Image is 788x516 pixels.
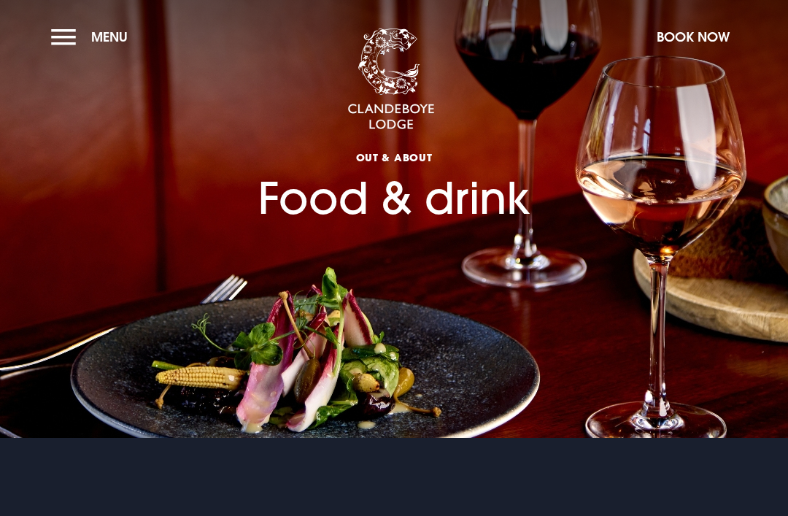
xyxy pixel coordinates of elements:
span: OUT & ABOUT [258,150,530,164]
button: Menu [51,21,135,53]
h1: Food & drink [258,86,530,224]
span: Menu [91,28,128,45]
button: Book Now [649,21,737,53]
img: Clandeboye Lodge [347,28,435,131]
